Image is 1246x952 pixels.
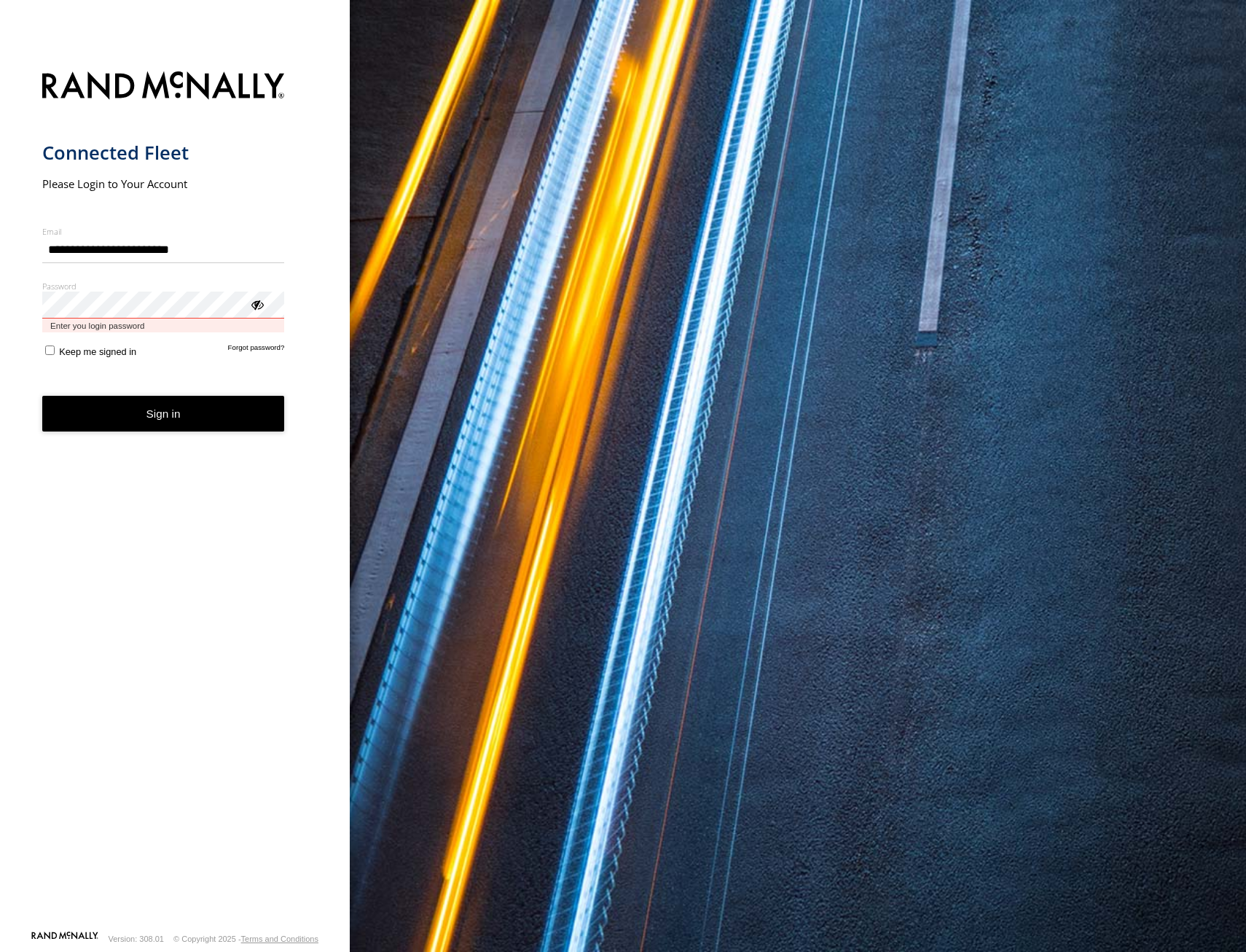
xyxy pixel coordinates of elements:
form: main [42,63,308,931]
div: © Copyright 2025 - [173,935,318,943]
button: Sign in [42,396,285,432]
h1: Connected Fleet [42,141,285,165]
input: Keep me signed in [45,346,55,355]
div: Version: 308.01 [109,935,164,943]
a: Visit our Website [31,932,98,946]
label: Password [42,281,285,292]
span: Enter you login password [42,319,285,332]
img: Rand McNally [42,69,285,106]
a: Terms and Conditions [241,935,318,943]
a: Forgot password? [228,343,285,357]
div: ViewPassword [249,297,264,311]
label: Email [42,226,285,237]
span: Keep me signed in [59,346,136,357]
h2: Please Login to Your Account [42,176,285,191]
